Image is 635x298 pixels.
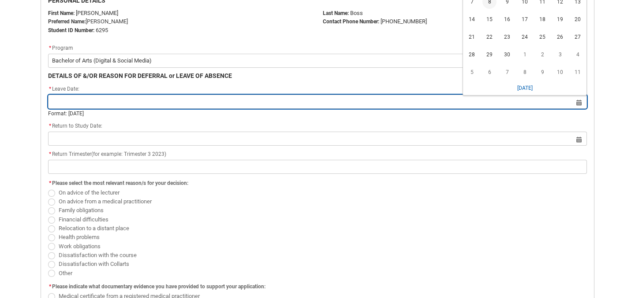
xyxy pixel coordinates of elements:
[553,48,567,62] span: 3
[571,12,585,26] span: 20
[52,45,73,51] span: Program
[59,207,104,213] span: Family obligations
[48,123,102,129] span: Return to Study Date:
[48,27,94,33] strong: Student ID Number:
[49,86,51,92] abbr: required
[49,151,51,157] abbr: required
[48,110,587,118] div: Format: [DATE]
[59,261,129,267] span: Dissatisfaction with Collarts
[48,86,79,92] span: Leave Date:
[48,151,166,157] span: Return Trimester(for example: Trimester 3 2023)
[535,48,549,62] span: 2
[516,63,534,81] td: 2025-10-08
[534,11,551,28] td: 2025-09-18
[323,9,587,18] p: Boss
[571,30,585,44] span: 27
[86,18,128,25] span: [PERSON_NAME]
[381,18,427,25] span: [PHONE_NUMBER]
[553,65,567,79] span: 10
[516,11,534,28] td: 2025-09-17
[49,283,51,290] abbr: required
[481,63,498,81] td: 2025-10-06
[553,12,567,26] span: 19
[52,180,188,186] span: Please select the most relevant reason/s for your decision:
[463,28,481,46] td: 2025-09-21
[463,63,481,81] td: 2025-10-05
[551,28,569,46] td: 2025-09-26
[463,46,481,63] td: 2025-09-28
[516,28,534,46] td: 2025-09-24
[517,81,533,95] button: [DATE]
[482,48,497,62] span: 29
[59,189,120,196] span: On advice of the lecturer
[482,65,497,79] span: 6
[518,65,532,79] span: 8
[569,63,586,81] td: 2025-10-11
[49,180,51,186] abbr: required
[498,11,516,28] td: 2025-09-16
[59,243,101,250] span: Work obligations
[481,46,498,63] td: 2025-09-29
[59,234,100,240] span: Health problems
[500,30,514,44] span: 23
[516,46,534,63] td: 2025-10-01
[498,46,516,63] td: 2025-09-30
[463,11,481,28] td: 2025-09-14
[571,48,585,62] span: 4
[48,26,312,35] p: 6295
[465,48,479,62] span: 28
[48,10,75,16] strong: First Name:
[59,270,72,276] span: Other
[323,10,349,16] b: Last Name:
[551,63,569,81] td: 2025-10-10
[482,30,497,44] span: 22
[48,9,312,18] p: [PERSON_NAME]
[498,28,516,46] td: 2025-09-23
[59,252,137,258] span: Dissatisfaction with the course
[518,48,532,62] span: 1
[569,46,586,63] td: 2025-10-04
[500,48,514,62] span: 30
[535,30,549,44] span: 25
[535,65,549,79] span: 9
[323,18,379,25] b: Contact Phone Number:
[49,45,51,51] abbr: required
[500,65,514,79] span: 7
[569,28,586,46] td: 2025-09-27
[481,28,498,46] td: 2025-09-22
[534,28,551,46] td: 2025-09-25
[52,283,265,290] span: Please indicate what documentary evidence you have provided to support your application:
[465,12,479,26] span: 14
[535,12,549,26] span: 18
[465,65,479,79] span: 5
[59,198,152,205] span: On advice from a medical practitioner
[59,225,129,232] span: Relocation to a distant place
[553,30,567,44] span: 26
[498,63,516,81] td: 2025-10-07
[500,12,514,26] span: 16
[518,30,532,44] span: 24
[465,30,479,44] span: 21
[49,123,51,129] abbr: required
[481,11,498,28] td: 2025-09-15
[551,11,569,28] td: 2025-09-19
[569,11,586,28] td: 2025-09-20
[48,72,232,79] b: DETAILS OF &/OR REASON FOR DEFERRAL or LEAVE OF ABSENCE
[534,63,551,81] td: 2025-10-09
[48,18,86,25] strong: Preferred Name:
[482,12,497,26] span: 15
[518,12,532,26] span: 17
[551,46,569,63] td: 2025-10-03
[571,65,585,79] span: 11
[59,216,108,223] span: Financial difficulties
[534,46,551,63] td: 2025-10-02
